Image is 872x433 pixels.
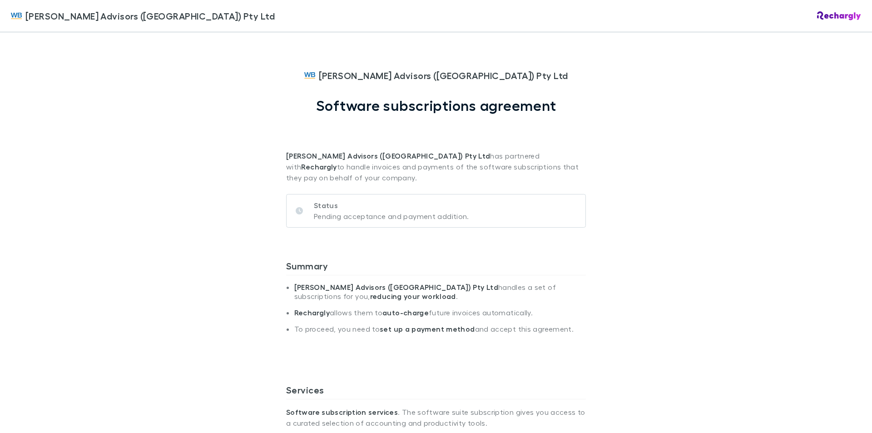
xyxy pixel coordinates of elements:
[314,211,469,222] p: Pending acceptance and payment addition.
[25,9,275,23] span: [PERSON_NAME] Advisors ([GEOGRAPHIC_DATA]) Pty Ltd
[294,308,586,324] li: allows them to future invoices automatically.
[286,408,398,417] strong: Software subscription services
[294,283,586,308] li: handles a set of subscriptions for you, .
[319,69,568,82] span: [PERSON_NAME] Advisors ([GEOGRAPHIC_DATA]) Pty Ltd
[370,292,456,301] strong: reducing your workload
[316,97,556,114] h1: Software subscriptions agreement
[11,10,22,21] img: William Buck Advisors (WA) Pty Ltd's Logo
[382,308,429,317] strong: auto-charge
[817,11,861,20] img: Rechargly Logo
[294,324,586,341] li: To proceed, you need to and accept this agreement.
[294,283,498,292] strong: [PERSON_NAME] Advisors ([GEOGRAPHIC_DATA]) Pty Ltd
[301,162,337,171] strong: Rechargly
[286,384,586,399] h3: Services
[286,151,490,160] strong: [PERSON_NAME] Advisors ([GEOGRAPHIC_DATA]) Pty Ltd
[286,114,586,183] p: has partnered with to handle invoices and payments of the software subscriptions that they pay on...
[380,324,475,333] strong: set up a payment method
[314,200,469,211] p: Status
[294,308,330,317] strong: Rechargly
[304,70,315,81] img: William Buck Advisors (WA) Pty Ltd's Logo
[286,260,586,275] h3: Summary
